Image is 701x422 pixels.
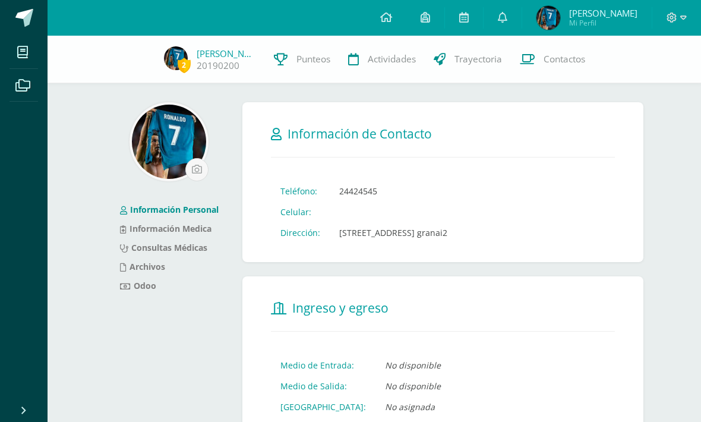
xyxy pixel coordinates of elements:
[271,355,375,376] td: Medio de Entrada:
[271,201,330,222] td: Celular:
[296,53,330,65] span: Punteos
[454,53,502,65] span: Trayectoria
[569,18,637,28] span: Mi Perfil
[288,125,432,142] span: Información de Contacto
[120,242,207,253] a: Consultas Médicas
[330,222,457,243] td: [STREET_ADDRESS] granai2
[120,261,165,272] a: Archivos
[164,46,188,70] img: c7bed502e08dda7be56a4760e84b19ef.png
[330,181,457,201] td: 24424545
[271,222,330,243] td: Dirección:
[120,204,219,215] a: Información Personal
[197,59,239,72] a: 20190200
[120,280,156,291] a: Odoo
[544,53,585,65] span: Contactos
[425,36,511,83] a: Trayectoria
[536,6,560,30] img: c7bed502e08dda7be56a4760e84b19ef.png
[385,401,435,412] i: No asignada
[385,360,441,371] i: No disponible
[368,53,416,65] span: Actividades
[271,181,330,201] td: Teléfono:
[178,58,191,73] span: 2
[385,380,441,392] i: No disponible
[271,376,375,396] td: Medio de Salida:
[197,48,256,59] a: [PERSON_NAME]
[511,36,594,83] a: Contactos
[132,105,206,179] img: 2a61fca30ae41f5d73ba68a027fb56e5.png
[292,300,389,316] span: Ingreso y egreso
[569,7,637,19] span: [PERSON_NAME]
[265,36,339,83] a: Punteos
[271,396,375,417] td: [GEOGRAPHIC_DATA]:
[339,36,425,83] a: Actividades
[120,223,211,234] a: Información Medica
